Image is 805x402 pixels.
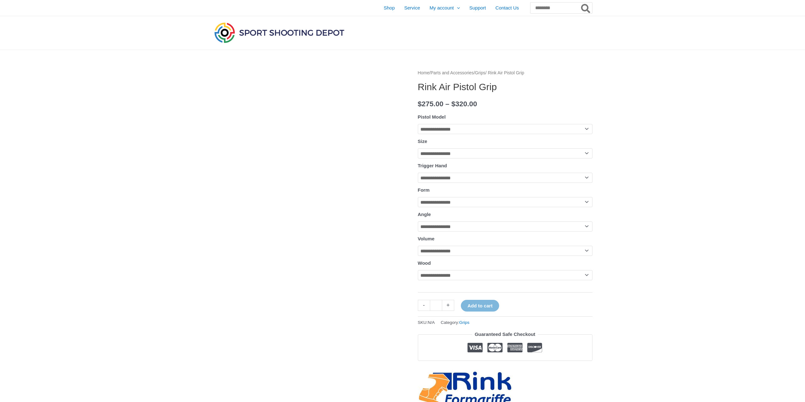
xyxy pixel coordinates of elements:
legend: Guaranteed Safe Checkout [472,330,538,339]
button: Search [580,3,592,13]
span: $ [451,100,455,108]
label: Volume [418,236,435,241]
span: Category: [441,319,469,326]
a: Grips [459,320,469,325]
button: Add to cart [461,300,499,312]
a: Home [418,71,430,75]
span: $ [418,100,422,108]
a: Grips [475,71,486,75]
input: Product quantity [430,300,442,311]
label: Wood [418,260,431,266]
label: Angle [418,212,431,217]
a: - [418,300,430,311]
nav: Breadcrumb [418,69,592,77]
a: Parts and Accessories [430,71,474,75]
h1: Rink Air Pistol Grip [418,81,592,93]
span: N/A [428,320,435,325]
img: Sport Shooting Depot [213,21,346,44]
a: + [442,300,454,311]
bdi: 320.00 [451,100,477,108]
label: Size [418,139,427,144]
label: Form [418,187,430,193]
bdi: 275.00 [418,100,443,108]
label: Pistol Model [418,114,446,120]
span: – [445,100,449,108]
label: Trigger Hand [418,163,447,168]
span: SKU: [418,319,435,326]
